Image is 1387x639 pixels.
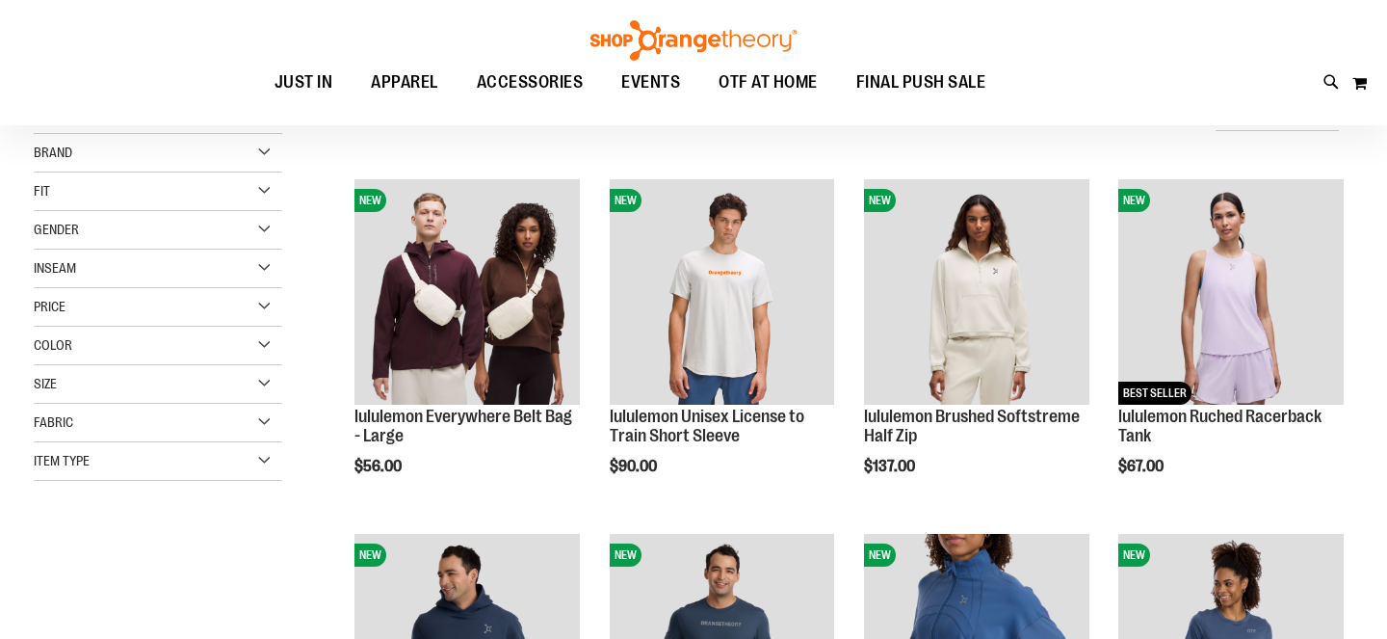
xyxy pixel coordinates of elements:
span: Color [34,337,72,353]
span: FINAL PUSH SALE [856,61,986,104]
img: lululemon Everywhere Belt Bag - Large [354,179,580,405]
div: product [600,170,845,523]
div: product [345,170,589,523]
div: product [854,170,1099,523]
span: $67.00 [1118,458,1166,475]
a: lululemon Ruched Racerback Tank [1118,407,1322,445]
span: NEW [1118,189,1150,212]
span: NEW [610,544,641,567]
a: lululemon Everywhere Belt Bag - LargeNEW [354,179,580,408]
a: lululemon Brushed Softstreme Half ZipNEW [864,179,1089,408]
span: Item Type [34,453,90,468]
span: Fabric [34,414,73,430]
a: lululemon Unisex License to Train Short SleeveNEW [610,179,835,408]
a: lululemon Ruched Racerback TankNEWBEST SELLER [1118,179,1344,408]
img: lululemon Brushed Softstreme Half Zip [864,179,1089,405]
span: NEW [864,189,896,212]
span: Size [34,376,57,391]
a: lululemon Everywhere Belt Bag - Large [354,407,572,445]
span: JUST IN [275,61,333,104]
span: EVENTS [621,61,680,104]
span: ACCESSORIES [477,61,584,104]
img: lululemon Unisex License to Train Short Sleeve [610,179,835,405]
span: NEW [354,189,386,212]
span: BEST SELLER [1118,382,1191,405]
a: lululemon Unisex License to Train Short Sleeve [610,407,804,445]
span: Brand [34,145,72,160]
img: Shop Orangetheory [588,20,799,61]
a: lululemon Brushed Softstreme Half Zip [864,407,1080,445]
img: lululemon Ruched Racerback Tank [1118,179,1344,405]
span: $56.00 [354,458,405,475]
span: NEW [1118,544,1150,567]
span: $90.00 [610,458,660,475]
span: OTF AT HOME [719,61,818,104]
div: product [1109,170,1353,523]
span: Inseam [34,260,76,276]
span: NEW [354,544,386,567]
span: Gender [34,222,79,237]
span: Price [34,299,65,314]
span: NEW [864,544,896,567]
span: $137.00 [864,458,918,475]
span: Fit [34,183,50,199]
span: APPAREL [371,61,438,104]
span: NEW [610,189,641,212]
